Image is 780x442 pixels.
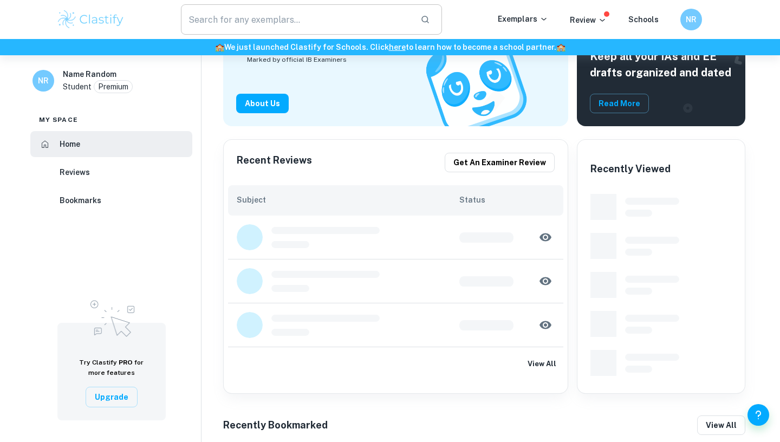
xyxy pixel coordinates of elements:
[445,153,555,172] button: Get an examiner review
[60,138,80,150] h6: Home
[215,43,224,51] span: 🏫
[236,94,289,113] button: About Us
[247,55,347,64] span: Marked by official IB Examiners
[56,9,125,30] img: Clastify logo
[37,75,50,87] h6: NR
[697,415,745,435] button: View all
[747,404,769,426] button: Help and Feedback
[590,161,671,177] h6: Recently Viewed
[498,13,548,25] p: Exemplars
[459,194,555,206] h6: Status
[524,356,559,372] button: View All
[628,15,659,24] a: Schools
[30,131,192,157] a: Home
[680,9,702,30] button: NR
[70,357,153,378] h6: Try Clastify for more features
[84,294,139,340] img: Upgrade to Pro
[556,43,565,51] span: 🏫
[181,4,412,35] input: Search for any exemplars...
[30,187,192,213] a: Bookmarks
[119,359,133,366] span: PRO
[98,81,128,93] p: Premium
[223,418,328,433] h6: Recently Bookmarked
[590,94,649,113] button: Read More
[60,166,90,178] h6: Reviews
[39,115,78,125] span: My space
[60,194,101,206] h6: Bookmarks
[685,14,698,25] h6: NR
[237,153,312,172] h6: Recent Reviews
[63,68,116,80] h6: Name Random
[63,81,92,93] p: Student
[2,41,778,53] h6: We just launched Clastify for Schools. Click to learn how to become a school partner.
[570,14,607,26] p: Review
[30,159,192,185] a: Reviews
[237,194,459,206] h6: Subject
[389,43,406,51] a: here
[86,387,138,407] button: Upgrade
[590,48,732,81] h5: Keep all your IAs and EE drafts organized and dated
[224,347,568,381] a: View All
